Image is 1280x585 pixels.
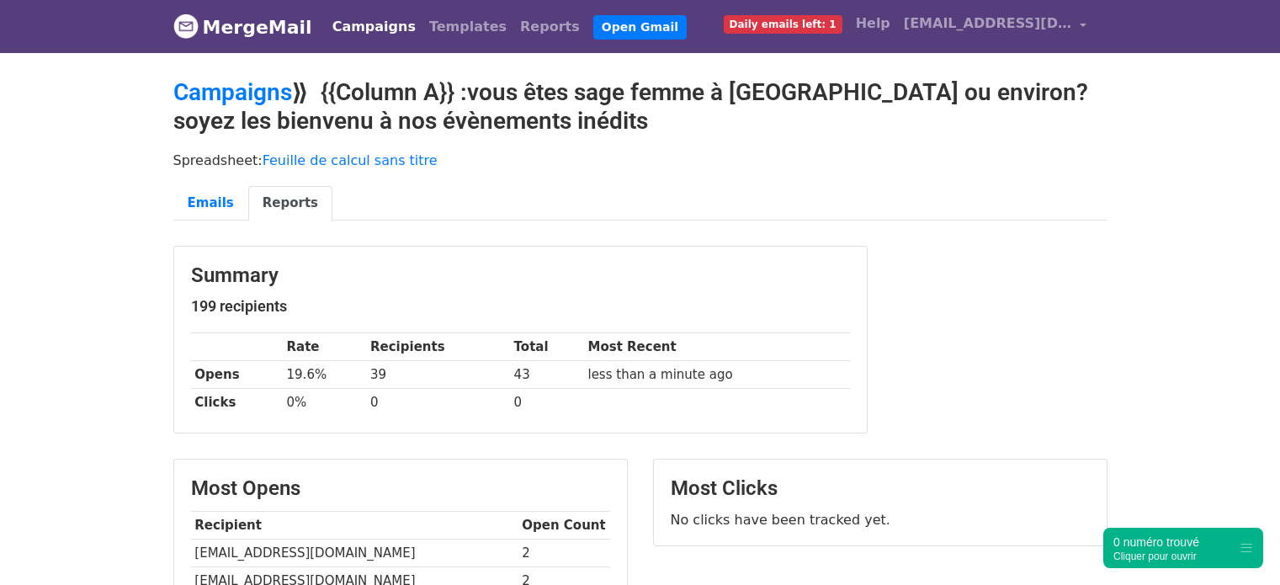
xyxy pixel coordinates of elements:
[584,361,850,389] td: less than a minute ago
[326,10,422,44] a: Campaigns
[510,333,584,361] th: Total
[263,152,438,168] a: Feuille de calcul sans titre
[513,10,587,44] a: Reports
[1196,504,1280,585] iframe: Chat Widget
[422,10,513,44] a: Templates
[510,389,584,417] td: 0
[173,9,312,45] a: MergeMail
[510,361,584,389] td: 43
[191,361,283,389] th: Opens
[173,152,1107,169] p: Spreadsheet:
[366,389,510,417] td: 0
[173,78,1107,135] h2: ⟫ {{Column A}} :vous êtes sage femme à [GEOGRAPHIC_DATA] ou environ? soyez les bienvenu à nos évè...
[191,263,850,288] h3: Summary
[717,7,849,40] a: Daily emails left: 1
[904,13,1072,34] span: [EMAIL_ADDRESS][DOMAIN_NAME]
[283,333,366,361] th: Rate
[366,361,510,389] td: 39
[724,15,842,34] span: Daily emails left: 1
[518,512,610,540] th: Open Count
[366,333,510,361] th: Recipients
[584,333,850,361] th: Most Recent
[283,389,366,417] td: 0%
[191,512,518,540] th: Recipient
[897,7,1094,46] a: [EMAIL_ADDRESS][DOMAIN_NAME]
[191,297,850,316] h5: 199 recipients
[173,186,248,221] a: Emails
[593,15,687,40] a: Open Gmail
[248,186,332,221] a: Reports
[518,540,610,567] td: 2
[191,389,283,417] th: Clicks
[849,7,897,40] a: Help
[191,540,518,567] td: [EMAIL_ADDRESS][DOMAIN_NAME]
[1196,504,1280,585] div: Widget de chat
[671,511,1090,529] p: No clicks have been tracked yet.
[671,476,1090,501] h3: Most Clicks
[191,476,610,501] h3: Most Opens
[173,78,292,106] a: Campaigns
[173,13,199,39] img: MergeMail logo
[283,361,366,389] td: 19.6%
